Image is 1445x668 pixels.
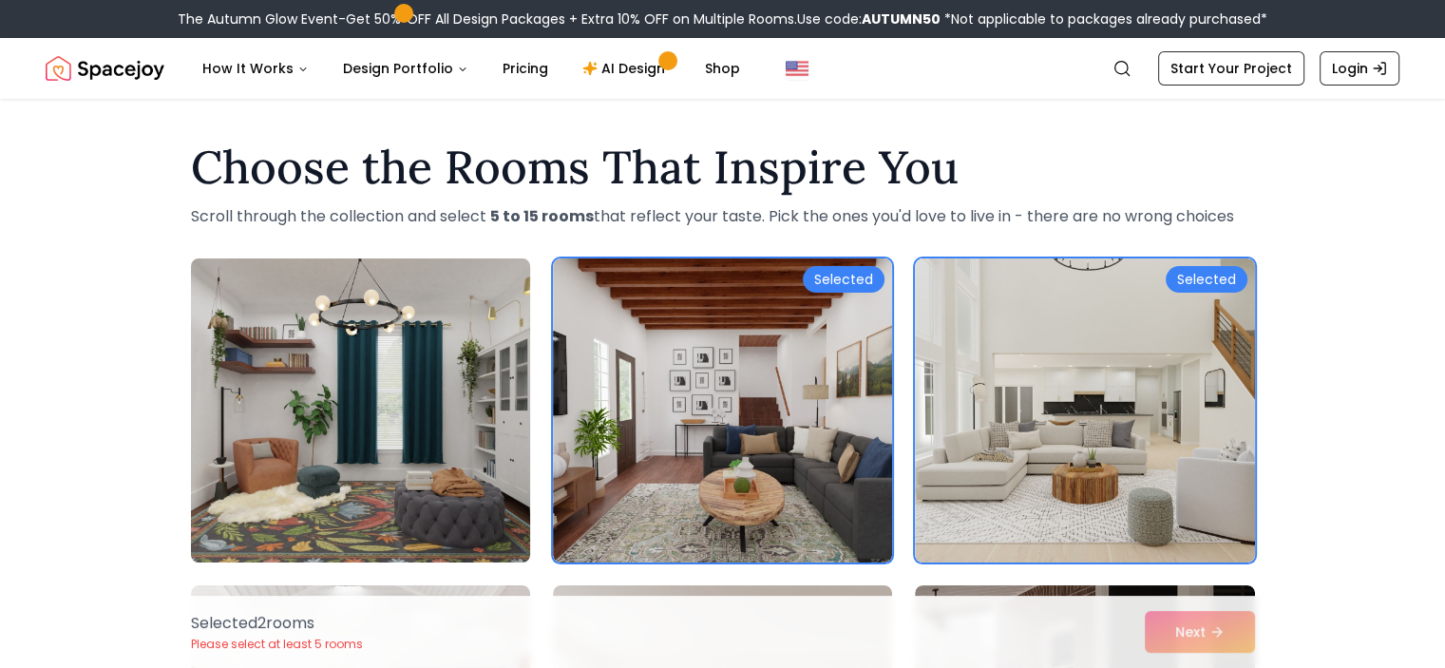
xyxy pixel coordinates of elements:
[797,10,941,29] span: Use code:
[191,612,363,635] p: Selected 2 room s
[46,38,1399,99] nav: Global
[187,49,324,87] button: How It Works
[178,10,1267,29] div: The Autumn Glow Event-Get 50% OFF All Design Packages + Extra 10% OFF on Multiple Rooms.
[328,49,484,87] button: Design Portfolio
[803,266,884,293] div: Selected
[567,49,686,87] a: AI Design
[1320,51,1399,86] a: Login
[191,637,363,652] p: Please select at least 5 rooms
[915,258,1254,563] img: Room room-3
[46,49,164,87] img: Spacejoy Logo
[182,251,539,570] img: Room room-1
[187,49,755,87] nav: Main
[553,258,892,563] img: Room room-2
[941,10,1267,29] span: *Not applicable to packages already purchased*
[1166,266,1247,293] div: Selected
[786,57,808,80] img: United States
[191,205,1255,228] p: Scroll through the collection and select that reflect your taste. Pick the ones you'd love to liv...
[191,144,1255,190] h1: Choose the Rooms That Inspire You
[862,10,941,29] b: AUTUMN50
[490,205,594,227] strong: 5 to 15 rooms
[690,49,755,87] a: Shop
[1158,51,1304,86] a: Start Your Project
[46,49,164,87] a: Spacejoy
[487,49,563,87] a: Pricing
